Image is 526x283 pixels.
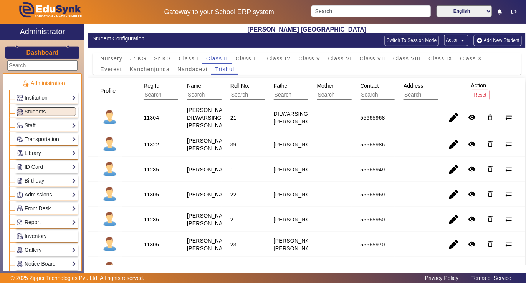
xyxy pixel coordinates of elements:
staff-with-status: [PERSON_NAME] DILWARSING [PERSON_NAME] [187,107,232,128]
span: Class II [206,56,228,61]
img: profile.png [100,108,119,127]
div: 2 [230,216,233,223]
span: Class VI [328,56,352,61]
div: 55665950 [361,216,385,223]
div: [PERSON_NAME] [274,166,319,173]
div: Address [401,79,482,103]
span: Class X [460,56,482,61]
span: Nursery [100,56,122,61]
span: Inventory [25,233,47,239]
div: 11304 [144,114,159,122]
mat-icon: delete_outline [486,215,494,223]
staff-with-status: [PERSON_NAME] [PERSON_NAME] [187,238,232,251]
span: Class III [236,56,260,61]
button: Switch To Session Mode [385,35,439,46]
div: 55665969 [361,191,385,198]
div: 22 [230,191,237,198]
staff-with-status: [PERSON_NAME] [PERSON_NAME] [187,138,232,151]
mat-icon: delete_outline [486,240,494,248]
div: 55665970 [361,241,385,248]
span: Profile [100,88,116,94]
mat-icon: remove_red_eye [468,190,476,198]
a: Privacy Policy [421,273,462,283]
span: Nandadevi [177,67,207,72]
span: Class VII [360,56,385,61]
div: 11285 [144,166,159,173]
img: Administration.png [22,80,29,87]
span: Name [187,83,201,89]
mat-icon: remove_red_eye [468,240,476,248]
div: Roll No. [228,79,309,103]
input: Search [144,90,212,100]
input: Search... [7,60,78,71]
div: Name [184,79,265,103]
mat-icon: sync_alt [505,240,513,248]
img: profile.png [100,185,119,204]
mat-icon: sync_alt [505,190,513,198]
span: Address [404,83,423,89]
span: Class IX [429,56,453,61]
img: profile.png [100,210,119,229]
div: 11306 [144,241,159,248]
div: [PERSON_NAME] [PERSON_NAME] [274,237,319,252]
input: Search [311,5,431,17]
mat-icon: delete_outline [486,190,494,198]
img: profile.png [100,160,119,179]
span: Class V [299,56,321,61]
a: Dashboard [26,48,59,57]
p: © 2025 Zipper Technologies Pvt. Ltd. All rights reserved. [11,274,145,282]
mat-icon: remove_red_eye [468,215,476,223]
span: Class I [179,56,199,61]
button: Add New Student [474,35,521,46]
div: Action [468,78,492,103]
img: add-new-student.png [476,37,484,44]
div: [PERSON_NAME] [274,191,319,198]
img: profile.png [100,135,119,154]
span: Trishul [215,67,234,72]
img: profile.png [100,235,119,254]
div: 55665986 [361,141,385,148]
img: Inventory.png [17,233,23,239]
h5: Gateway to your School ERP system [136,8,303,16]
span: Class IV [267,56,291,61]
img: Students.png [17,109,23,115]
mat-icon: remove_red_eye [468,165,476,173]
staff-with-status: [PERSON_NAME] [PERSON_NAME] [187,213,232,226]
h3: Dashboard [26,49,59,56]
span: Father [274,83,289,89]
a: Administrator [0,24,84,40]
div: 55665949 [361,166,385,173]
div: 21 [230,114,237,122]
div: Profile [98,84,125,98]
div: 11286 [144,216,159,223]
mat-icon: delete_outline [486,140,494,148]
input: Search [230,90,299,100]
mat-icon: remove_red_eye [468,113,476,121]
span: Mother [317,83,334,89]
span: Class VIII [393,56,421,61]
div: 39 [230,141,237,148]
div: 55665968 [361,114,385,122]
staff-with-status: [PERSON_NAME] [187,166,232,173]
mat-icon: delete_outline [486,165,494,173]
mat-icon: arrow_drop_down [459,37,466,44]
div: DILWARSING [PERSON_NAME] [274,110,319,125]
input: Search [361,90,429,100]
mat-icon: sync_alt [505,140,513,148]
span: Everest [100,67,122,72]
div: 11322 [144,141,159,148]
mat-icon: delete_outline [486,113,494,121]
input: Search [404,90,472,100]
div: Mother [314,79,395,103]
a: Terms of Service [468,273,515,283]
img: profile.png [100,260,119,279]
div: Contact [358,79,439,103]
h2: Administrator [20,27,65,36]
span: Students [25,108,46,115]
div: 11305 [144,191,159,198]
input: Search [187,90,256,100]
div: 23 [230,241,237,248]
div: 1 [230,166,233,173]
mat-icon: sync_alt [505,165,513,173]
mat-icon: remove_red_eye [468,140,476,148]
